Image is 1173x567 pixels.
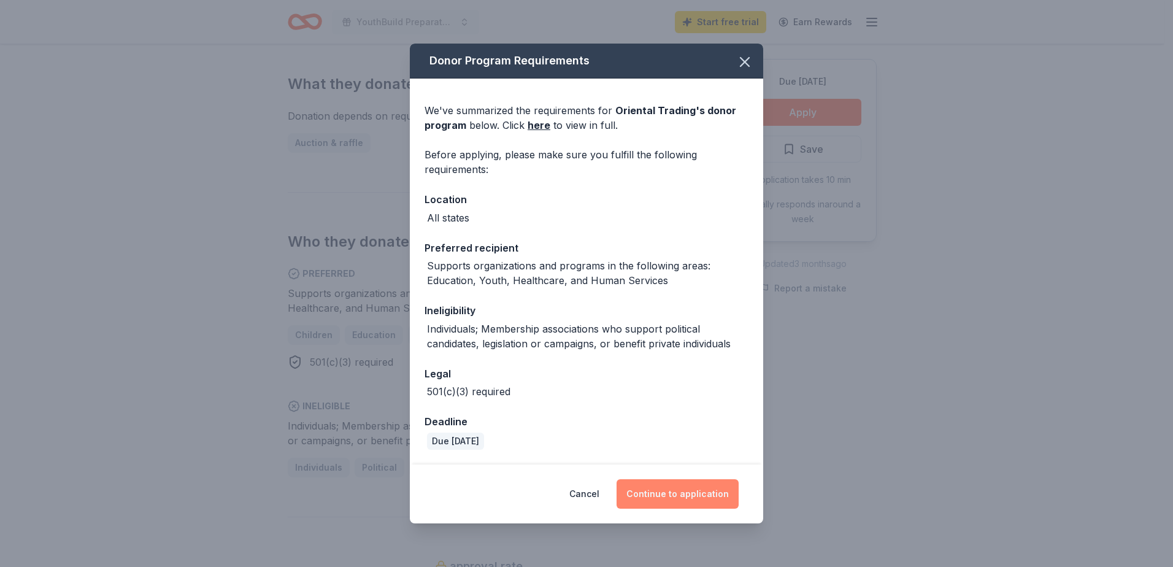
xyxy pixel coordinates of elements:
[427,258,748,288] div: Supports organizations and programs in the following areas: Education, Youth, Healthcare, and Hum...
[427,210,469,225] div: All states
[410,44,763,79] div: Donor Program Requirements
[617,479,739,509] button: Continue to application
[427,433,484,450] div: Due [DATE]
[425,303,748,318] div: Ineligibility
[425,103,748,133] div: We've summarized the requirements for below. Click to view in full.
[425,240,748,256] div: Preferred recipient
[425,414,748,430] div: Deadline
[427,384,510,399] div: 501(c)(3) required
[569,479,599,509] button: Cancel
[425,191,748,207] div: Location
[425,147,748,177] div: Before applying, please make sure you fulfill the following requirements:
[528,118,550,133] a: here
[425,366,748,382] div: Legal
[427,322,748,351] div: Individuals; Membership associations who support political candidates, legislation or campaigns, ...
